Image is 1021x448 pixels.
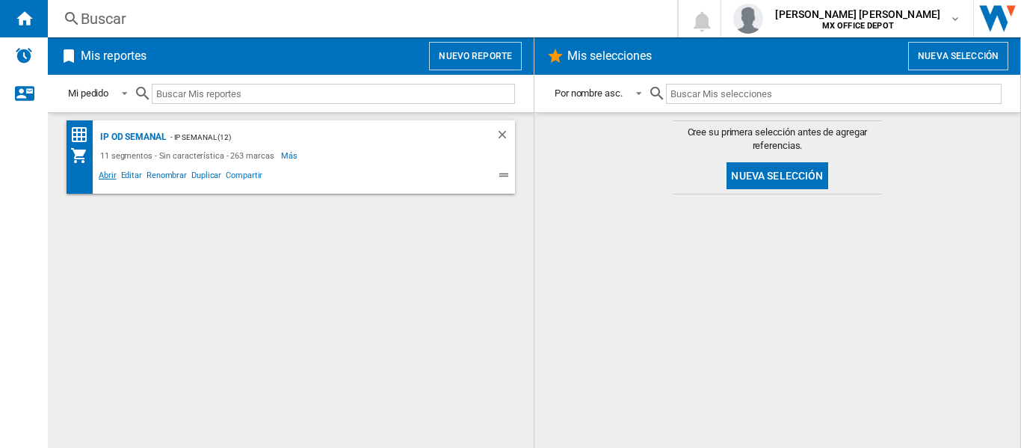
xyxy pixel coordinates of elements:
div: Mi pedido [68,88,108,99]
img: profile.jpg [733,4,763,34]
div: Matriz de precios [70,126,96,144]
button: Nuevo reporte [429,42,522,70]
span: Compartir [223,168,265,186]
img: alerts-logo.svg [15,46,33,64]
input: Buscar Mis reportes [152,84,515,104]
div: 11 segmentos - Sin característica - 263 marcas [96,147,281,165]
div: Mi colección [70,147,96,165]
button: Nueva selección [727,162,827,189]
div: IP OD SEMANAL [96,128,167,147]
b: MX OFFICE DEPOT [822,21,894,31]
span: Duplicar [189,168,223,186]
button: Nueva selección [908,42,1008,70]
span: Editar [119,168,144,186]
input: Buscar Mis selecciones [666,84,1002,104]
span: Más [281,147,300,165]
div: Por nombre asc. [555,88,623,99]
span: Renombrar [144,168,189,186]
span: Abrir [96,168,119,186]
h2: Mis selecciones [564,42,656,70]
span: Cree su primera selección antes de agregar referencias. [673,126,882,153]
div: Buscar [81,8,638,29]
h2: Mis reportes [78,42,149,70]
div: Borrar [496,128,515,147]
span: [PERSON_NAME] [PERSON_NAME] [775,7,940,22]
div: - IP SEMANAL (12) [167,128,466,147]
